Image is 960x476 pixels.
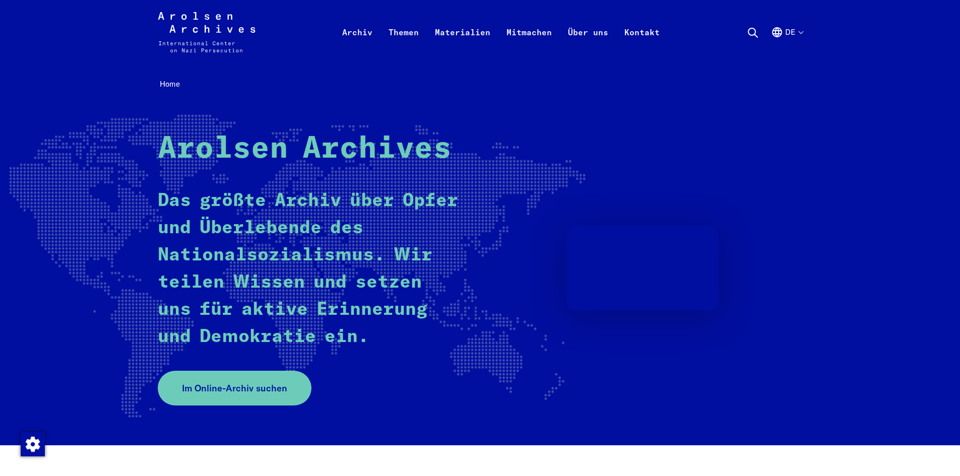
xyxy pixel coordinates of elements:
span: Home [160,79,180,89]
button: Deutsch, Sprachauswahl [771,26,803,62]
a: Im Online-Archiv suchen [158,371,311,405]
span: Im Online-Archiv suchen [182,381,287,395]
a: Mitmachen [498,24,560,64]
a: Über uns [560,24,616,64]
a: Archiv [334,24,380,64]
nav: Breadcrumb [158,77,803,92]
a: Kontakt [616,24,668,64]
a: Themen [380,24,427,64]
img: Zustimmung ändern [21,432,45,456]
nav: Primär [334,12,668,52]
a: Materialien [427,24,498,64]
strong: Arolsen Archives [158,134,452,164]
p: Das größte Archiv über Opfer und Überlebende des Nationalsozialismus. Wir teilen Wissen und setze... [158,187,463,351]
